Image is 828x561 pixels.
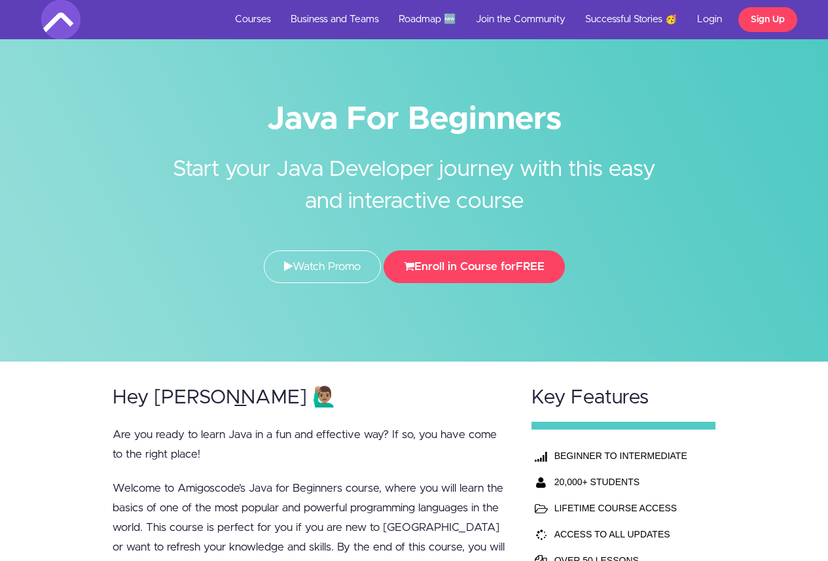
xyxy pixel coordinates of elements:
h2: Hey [PERSON_NAME] 🙋🏽‍♂️ [113,387,507,409]
span: FREE [516,261,545,272]
th: 20,000+ STUDENTS [551,469,693,495]
a: Watch Promo [264,250,381,283]
a: Sign Up [738,7,797,32]
td: LIFETIME COURSE ACCESS [551,495,693,521]
th: BEGINNER TO INTERMEDIATE [551,443,693,469]
h1: Java For Beginners [41,105,787,134]
td: ACCESS TO ALL UPDATES [551,521,693,547]
h2: Start your Java Developer journey with this easy and interactive course [169,134,660,218]
button: Enroll in Course forFREE [384,250,565,283]
p: Are you ready to learn Java in a fun and effective way? If so, you have come to the right place! [113,425,507,464]
h2: Key Features [531,387,716,409]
